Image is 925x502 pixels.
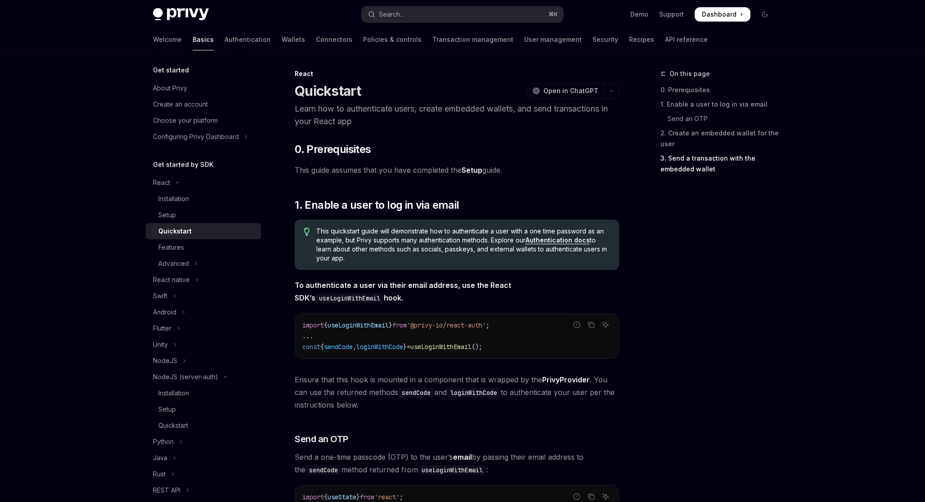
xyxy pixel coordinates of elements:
a: Connectors [316,29,352,50]
span: } [389,321,392,329]
button: Copy the contents from the code block [585,319,597,331]
a: Transaction management [432,29,513,50]
button: Toggle NodeJS (server-auth) section [146,369,261,385]
a: Quickstart [146,223,261,239]
a: Authentication docs [525,236,590,244]
button: Toggle Rust section [146,466,261,482]
div: Quickstart [158,226,192,237]
div: Unity [153,339,168,350]
div: Swift [153,291,167,301]
div: NodeJS (server-auth) [153,372,218,382]
span: On this page [669,68,710,79]
span: { [324,321,328,329]
a: Authentication [225,29,271,50]
a: Policies & controls [363,29,422,50]
span: Send an OTP [295,433,348,445]
code: useLoginWithEmail [418,465,486,475]
code: sendCode [398,388,434,398]
span: 0. Prerequisites [295,142,371,157]
a: Welcome [153,29,182,50]
span: { [320,343,324,351]
code: sendCode [305,465,341,475]
span: (); [471,343,482,351]
a: Quickstart [146,417,261,434]
span: import [302,321,324,329]
span: loginWithCode [356,343,403,351]
button: Open search [362,6,563,22]
svg: Tip [304,228,310,236]
button: Ask AI [600,319,611,331]
span: This quickstart guide will demonstrate how to authenticate a user with a one time password as an ... [316,227,610,263]
p: Learn how to authenticate users, create embedded wallets, and send transactions in your React app [295,103,619,128]
a: Installation [146,191,261,207]
div: Rust [153,469,166,480]
a: User management [524,29,582,50]
div: Python [153,436,174,447]
button: Toggle Swift section [146,288,261,304]
div: React [153,177,170,188]
code: loginWithCode [447,388,501,398]
h1: Quickstart [295,83,361,99]
a: Dashboard [695,7,750,22]
a: About Privy [146,80,261,96]
a: Basics [193,29,214,50]
div: Setup [158,210,176,220]
a: Installation [146,385,261,401]
div: Advanced [158,258,189,269]
div: Java [153,453,167,463]
div: About Privy [153,83,187,94]
a: Features [146,239,261,255]
a: Choose your platform [146,112,261,129]
button: Toggle Configuring Privy Dashboard section [146,129,261,145]
button: Toggle Advanced section [146,255,261,272]
button: Toggle REST API section [146,482,261,498]
a: 3. Send a transaction with the embedded wallet [660,151,779,176]
a: API reference [665,29,708,50]
div: React [295,69,619,78]
a: Setup [146,207,261,223]
button: Open in ChatGPT [527,83,604,99]
a: Create an account [146,96,261,112]
a: Demo [630,10,648,19]
div: Installation [158,193,189,204]
div: Configuring Privy Dashboard [153,131,239,142]
div: Quickstart [158,420,188,431]
span: sendCode [324,343,353,351]
div: Features [158,242,184,253]
span: Open in ChatGPT [543,86,598,95]
button: Toggle React native section [146,272,261,288]
span: ⌘ K [548,11,558,18]
div: NodeJS [153,355,177,366]
span: This guide assumes that you have completed the guide. [295,164,619,176]
button: Toggle Flutter section [146,320,261,336]
a: Support [659,10,684,19]
h5: Get started [153,65,189,76]
a: 0. Prerequisites [660,83,779,97]
button: Toggle React section [146,175,261,191]
span: Dashboard [702,10,736,19]
span: , [353,343,356,351]
span: useLoginWithEmail [410,343,471,351]
a: Send an OTP [660,112,779,126]
button: Toggle Python section [146,434,261,450]
code: useLoginWithEmail [315,293,384,303]
a: 2. Create an embedded wallet for the user [660,126,779,151]
div: Android [153,307,176,318]
button: Toggle dark mode [758,7,772,22]
button: Toggle Unity section [146,336,261,353]
span: ; [486,321,489,329]
button: Toggle Java section [146,450,261,466]
span: 1. Enable a user to log in via email [295,198,459,212]
span: Ensure that this hook is mounted in a component that is wrapped by the . You can use the returned... [295,373,619,411]
div: Flutter [153,323,171,334]
button: Toggle Android section [146,304,261,320]
span: '@privy-io/react-auth' [407,321,486,329]
a: Recipes [629,29,654,50]
span: Send a one-time passcode (OTP) to the user’s by passing their email address to the method returne... [295,451,619,476]
span: = [407,343,410,351]
a: Wallets [282,29,305,50]
div: Create an account [153,99,208,110]
img: dark logo [153,8,209,21]
div: Choose your platform [153,115,218,126]
div: REST API [153,485,180,496]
